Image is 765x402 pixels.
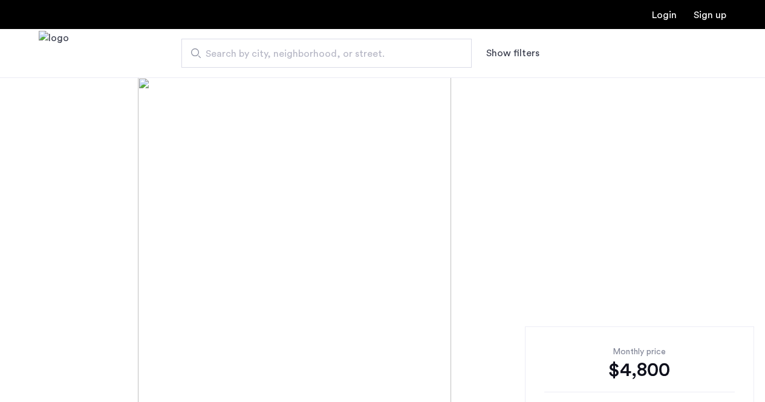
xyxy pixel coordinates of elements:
button: Show or hide filters [486,46,539,60]
span: Search by city, neighborhood, or street. [206,47,438,61]
a: Cazamio Logo [39,31,69,76]
div: Monthly price [544,346,735,358]
a: Login [652,10,677,20]
img: logo [39,31,69,76]
a: Registration [694,10,726,20]
input: Apartment Search [181,39,472,68]
div: $4,800 [544,358,735,382]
